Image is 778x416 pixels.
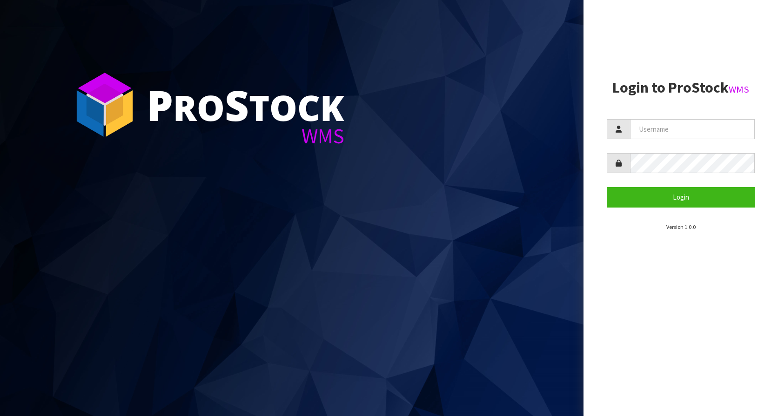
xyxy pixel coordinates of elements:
small: WMS [729,83,749,95]
input: Username [630,119,755,139]
button: Login [607,187,755,207]
img: ProStock Cube [70,70,140,140]
div: WMS [147,126,344,147]
span: S [225,76,249,133]
small: Version 1.0.0 [666,223,696,230]
span: P [147,76,173,133]
h2: Login to ProStock [607,80,755,96]
div: ro tock [147,84,344,126]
